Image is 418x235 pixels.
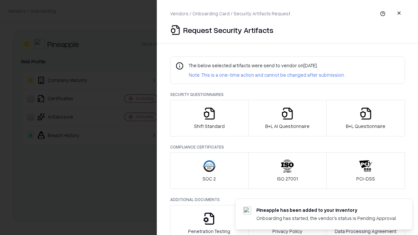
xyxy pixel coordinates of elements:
p: Shift Standard [194,123,225,130]
p: Data Processing Agreement [335,228,396,235]
button: B+L Questionnaire [326,100,405,136]
p: SOC 2 [202,175,216,182]
p: The below selected artifacts were send to vendor on [DATE] . [189,62,345,69]
p: Privacy Policy [272,228,302,235]
p: Additional Documents [170,197,405,202]
img: pineappleenergy.com [243,207,251,214]
div: Onboarding has started, the vendor's status is Pending Approval. [256,215,397,222]
button: SOC 2 [170,152,249,189]
p: ISO 27001 [277,175,298,182]
p: PCI-DSS [356,175,375,182]
p: Note: This is a one-time action and cannot be changed after submission. [189,71,345,78]
button: ISO 27001 [248,152,327,189]
p: B+L Questionnaire [346,123,385,130]
div: Pineapple has been added to your inventory [256,207,397,213]
p: B+L AI Questionnaire [265,123,310,130]
button: B+L AI Questionnaire [248,100,327,136]
p: Penetration Testing [188,228,230,235]
button: PCI-DSS [326,152,405,189]
p: Vendors / Onboarding Card / Security Artifacts Request [170,10,290,17]
p: Security Questionnaires [170,92,405,97]
p: Request Security Artifacts [183,25,273,35]
p: Compliance Certificates [170,144,405,150]
button: Shift Standard [170,100,249,136]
